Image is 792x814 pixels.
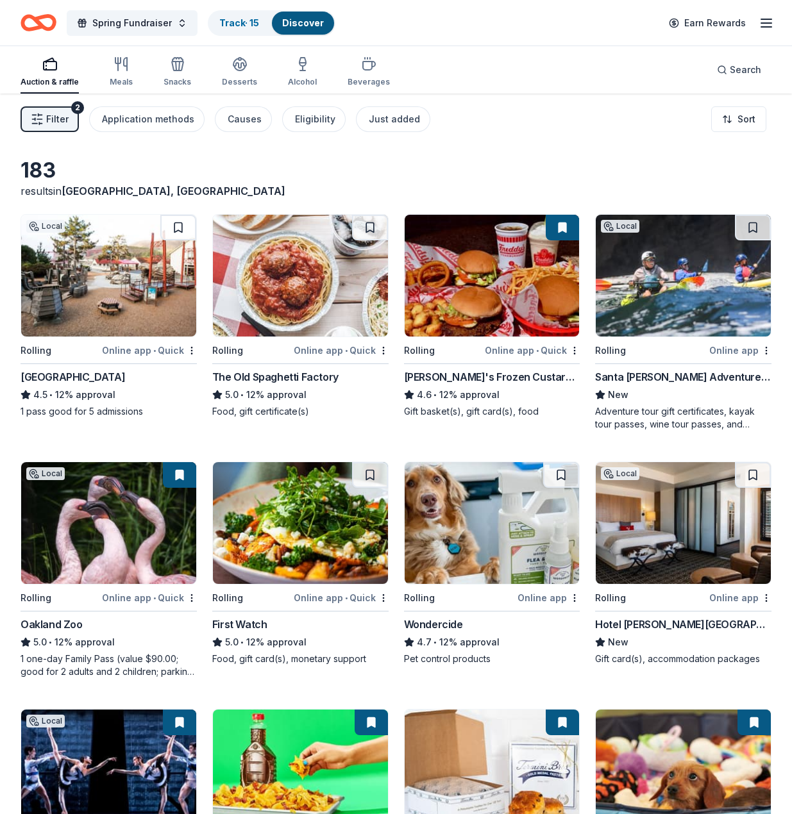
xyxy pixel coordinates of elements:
[595,652,771,665] div: Gift card(s), accommodation packages
[404,405,580,418] div: Gift basket(s), gift card(s), food
[212,635,389,650] div: 12% approval
[21,77,79,87] div: Auction & raffle
[21,106,79,132] button: Filter2
[21,343,51,358] div: Rolling
[89,106,205,132] button: Application methods
[225,635,239,650] span: 5.0
[404,617,463,632] div: Wondercide
[595,343,626,358] div: Rolling
[215,106,272,132] button: Causes
[348,77,390,87] div: Beverages
[345,345,348,356] span: •
[26,220,65,233] div: Local
[608,635,628,650] span: New
[707,57,771,83] button: Search
[595,590,626,606] div: Rolling
[102,112,194,127] div: Application methods
[404,635,580,650] div: 12% approval
[213,462,388,584] img: Image for First Watch
[348,51,390,94] button: Beverages
[21,405,197,418] div: 1 pass good for 5 admissions
[92,15,172,31] span: Spring Fundraiser
[417,635,432,650] span: 4.7
[212,652,389,665] div: Food, gift card(s), monetary support
[601,467,639,480] div: Local
[21,214,197,418] a: Image for Bay Area Discovery MuseumLocalRollingOnline app•Quick[GEOGRAPHIC_DATA]4.5•12% approval1...
[21,158,389,183] div: 183
[417,387,432,403] span: 4.6
[102,342,197,358] div: Online app Quick
[295,112,335,127] div: Eligibility
[434,637,437,647] span: •
[49,390,53,400] span: •
[21,652,197,678] div: 1 one-day Family Pass (value $90.00; good for 2 adults and 2 children; parking is included)
[212,405,389,418] div: Food, gift certificate(s)
[288,51,317,94] button: Alcohol
[212,387,389,403] div: 12% approval
[212,461,389,665] a: Image for First WatchRollingOnline app•QuickFirst Watch5.0•12% approvalFood, gift card(s), moneta...
[213,215,388,336] img: Image for The Old Spaghetti Factory
[356,106,430,132] button: Just added
[212,369,339,385] div: The Old Spaghetti Factory
[212,214,389,418] a: Image for The Old Spaghetti FactoryRollingOnline app•QuickThe Old Spaghetti Factory5.0•12% approv...
[595,405,771,431] div: Adventure tour gift certificates, kayak tour passes, wine tour passes, and outdoor experience vou...
[67,10,198,36] button: Spring Fundraiser
[595,461,771,665] a: Image for Hotel Valencia Santana RowLocalRollingOnline appHotel [PERSON_NAME][GEOGRAPHIC_DATA]New...
[404,387,580,403] div: 12% approval
[21,183,389,199] div: results
[62,185,285,197] span: [GEOGRAPHIC_DATA], [GEOGRAPHIC_DATA]
[225,387,239,403] span: 5.0
[404,461,580,665] a: Image for WondercideRollingOnline appWondercide4.7•12% approvalPet control products
[21,369,125,385] div: [GEOGRAPHIC_DATA]
[711,106,766,132] button: Sort
[212,343,243,358] div: Rolling
[404,369,580,385] div: [PERSON_NAME]'s Frozen Custard & Steakburgers
[434,390,437,400] span: •
[164,51,191,94] button: Snacks
[240,390,244,400] span: •
[282,106,346,132] button: Eligibility
[110,51,133,94] button: Meals
[404,214,580,418] a: Image for Freddy's Frozen Custard & SteakburgersRollingOnline app•Quick[PERSON_NAME]'s Frozen Cus...
[518,590,580,606] div: Online app
[21,215,196,336] img: Image for Bay Area Discovery Museum
[404,590,435,606] div: Rolling
[294,342,389,358] div: Online app Quick
[153,593,156,603] span: •
[21,617,83,632] div: Oakland Zoo
[596,462,771,584] img: Image for Hotel Valencia Santana Row
[608,387,628,403] span: New
[282,17,324,28] a: Discover
[485,342,580,358] div: Online app Quick
[164,77,191,87] div: Snacks
[661,12,754,35] a: Earn Rewards
[737,112,755,127] span: Sort
[536,345,539,356] span: •
[212,617,267,632] div: First Watch
[405,462,580,584] img: Image for Wondercide
[46,112,69,127] span: Filter
[21,461,197,678] a: Image for Oakland ZooLocalRollingOnline app•QuickOakland Zoo5.0•12% approval1 one-day Family Pass...
[21,462,196,584] img: Image for Oakland Zoo
[53,185,285,197] span: in
[33,387,47,403] span: 4.5
[369,112,420,127] div: Just added
[595,214,771,431] a: Image for Santa Barbara Adventure CompanyLocalRollingOnline appSanta [PERSON_NAME] Adventure Comp...
[21,51,79,94] button: Auction & raffle
[709,590,771,606] div: Online app
[21,635,197,650] div: 12% approval
[405,215,580,336] img: Image for Freddy's Frozen Custard & Steakburgers
[595,369,771,385] div: Santa [PERSON_NAME] Adventure Company
[730,62,761,78] span: Search
[212,590,243,606] div: Rolling
[288,77,317,87] div: Alcohol
[601,220,639,233] div: Local
[228,112,262,127] div: Causes
[71,101,84,114] div: 2
[222,51,257,94] button: Desserts
[102,590,197,606] div: Online app Quick
[21,8,56,38] a: Home
[219,17,259,28] a: Track· 15
[404,652,580,665] div: Pet control products
[110,77,133,87] div: Meals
